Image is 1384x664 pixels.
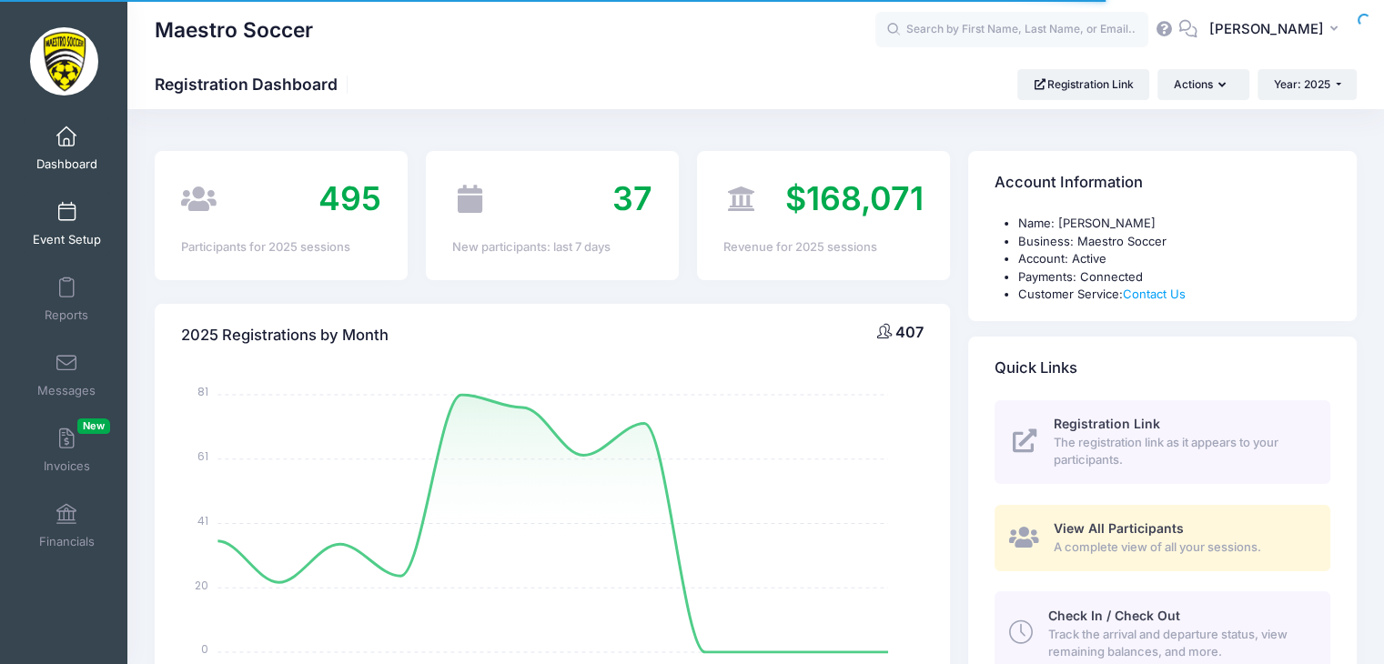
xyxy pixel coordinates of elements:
[77,418,110,434] span: New
[1197,9,1357,51] button: [PERSON_NAME]
[181,238,381,257] div: Participants for 2025 sessions
[1018,215,1330,233] li: Name: [PERSON_NAME]
[1018,268,1330,287] li: Payments: Connected
[995,400,1330,484] a: Registration Link The registration link as it appears to your participants.
[1258,69,1357,100] button: Year: 2025
[1054,520,1184,536] span: View All Participants
[45,307,88,323] span: Reports
[155,75,353,94] h1: Registration Dashboard
[198,384,209,399] tspan: 81
[33,232,101,247] span: Event Setup
[995,157,1143,209] h4: Account Information
[1054,538,1309,557] span: A complete view of all your sessions.
[995,505,1330,571] a: View All Participants A complete view of all your sessions.
[612,178,652,218] span: 37
[24,494,110,558] a: Financials
[1017,69,1149,100] a: Registration Link
[785,178,924,218] span: $168,071
[198,513,209,528] tspan: 41
[452,238,652,257] div: New participants: last 7 days
[1123,287,1186,301] a: Contact Us
[1274,77,1330,91] span: Year: 2025
[1018,233,1330,251] li: Business: Maestro Soccer
[875,12,1148,48] input: Search by First Name, Last Name, or Email...
[24,418,110,482] a: InvoicesNew
[995,342,1077,394] h4: Quick Links
[24,116,110,180] a: Dashboard
[44,458,90,474] span: Invoices
[1054,416,1160,431] span: Registration Link
[24,267,110,331] a: Reports
[1209,19,1324,39] span: [PERSON_NAME]
[37,383,96,398] span: Messages
[1018,250,1330,268] li: Account: Active
[318,178,381,218] span: 495
[1018,286,1330,304] li: Customer Service:
[1047,608,1179,623] span: Check In / Check Out
[155,9,313,51] h1: Maestro Soccer
[196,577,209,592] tspan: 20
[202,641,209,657] tspan: 0
[1054,434,1309,469] span: The registration link as it appears to your participants.
[24,192,110,256] a: Event Setup
[1157,69,1248,100] button: Actions
[181,309,389,361] h4: 2025 Registrations by Month
[30,27,98,96] img: Maestro Soccer
[24,343,110,407] a: Messages
[36,156,97,172] span: Dashboard
[1047,626,1309,661] span: Track the arrival and departure status, view remaining balances, and more.
[198,448,209,464] tspan: 61
[723,238,924,257] div: Revenue for 2025 sessions
[39,534,95,549] span: Financials
[895,323,924,341] span: 407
